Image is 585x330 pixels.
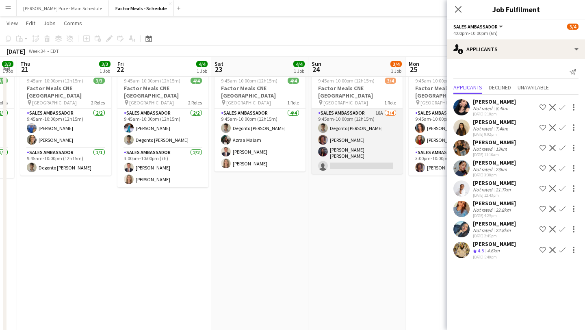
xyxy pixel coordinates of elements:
h3: Factor Meals CNE [GEOGRAPHIC_DATA] [20,85,111,99]
div: 1 Job [197,68,207,74]
span: Edit [26,20,35,27]
span: 4/4 [191,78,202,84]
span: 1 Role [287,100,299,106]
span: Comms [64,20,82,27]
app-card-role: Sales Ambassador2/29:45am-10:00pm (12h15m)[PERSON_NAME][PERSON_NAME] [409,109,500,148]
div: [DATE] 2:45pm [473,233,516,239]
span: 1 Role [384,100,396,106]
app-card-role: Sales Ambassador2/23:00pm-10:00pm (7h)[PERSON_NAME][PERSON_NAME] [117,148,208,187]
div: Not rated [473,207,494,213]
div: 8.4km [494,105,510,111]
div: [PERSON_NAME] [473,220,516,227]
div: 1 Job [100,68,110,74]
div: 22.8km [494,227,512,233]
app-job-card: 9:45am-10:00pm (12h15m)3/3Factor Meals CNE [GEOGRAPHIC_DATA] [GEOGRAPHIC_DATA]2 RolesSales Ambass... [20,73,111,176]
button: Sales Ambassador [453,24,504,30]
span: [GEOGRAPHIC_DATA] [226,100,271,106]
div: 4.6km [485,247,501,254]
div: [DATE] 11:16am [473,152,516,157]
div: [PERSON_NAME] [473,139,516,146]
span: 9:45am-10:00pm (12h15m) [318,78,375,84]
h3: Factor Meals CNE [GEOGRAPHIC_DATA] [214,85,305,99]
div: 1 Job [2,68,13,74]
div: [DATE] [6,47,25,55]
div: [DATE] 5:49pm [473,254,516,260]
span: 25 [407,65,419,74]
span: 2 Roles [91,100,105,106]
span: [GEOGRAPHIC_DATA] [323,100,368,106]
span: Applicants [453,85,482,90]
span: 9:45am-10:00pm (12h15m) [415,78,472,84]
div: [DATE] 5:18pm [473,111,516,117]
a: View [3,18,21,28]
div: [PERSON_NAME] [473,179,516,187]
div: 23km [494,166,509,172]
span: 3/3 [99,61,110,67]
div: [PERSON_NAME] [473,98,516,105]
div: 22.8km [494,207,512,213]
span: Jobs [43,20,56,27]
div: [PERSON_NAME] [473,240,516,247]
div: Not rated [473,105,494,111]
span: 22 [116,65,124,74]
span: Mon [409,60,419,67]
span: Sales Ambassador [453,24,498,30]
div: EDT [50,48,59,54]
span: 21 [19,65,30,74]
span: 24 [310,65,321,74]
span: Sun [312,60,321,67]
a: Comms [61,18,85,28]
span: 9:45am-10:00pm (12h15m) [124,78,180,84]
button: [PERSON_NAME] Pure - Main Schedule [17,0,109,16]
span: 3/4 [390,61,402,67]
button: Factor Meals - Schedule [109,0,174,16]
span: Week 34 [27,48,47,54]
app-job-card: 9:45am-10:00pm (12h15m)4/4Factor Meals CNE [GEOGRAPHIC_DATA] [GEOGRAPHIC_DATA]2 RolesSales Ambass... [117,73,208,187]
a: Jobs [40,18,59,28]
div: Not rated [473,187,494,193]
span: 9:45am-10:00pm (12h15m) [27,78,83,84]
div: [DATE] 12:43pm [473,193,516,198]
div: Not rated [473,126,494,132]
div: [PERSON_NAME] [473,200,516,207]
div: Not rated [473,146,494,152]
app-job-card: 9:45am-10:00pm (12h15m)3/3Factor Meals CNE [GEOGRAPHIC_DATA] [GEOGRAPHIC_DATA]2 RolesSales Ambass... [409,73,500,176]
div: 7.4km [494,126,510,132]
span: 3/4 [567,24,578,30]
span: [GEOGRAPHIC_DATA] [32,100,77,106]
a: Edit [23,18,39,28]
h3: Factor Meals CNE [GEOGRAPHIC_DATA] [409,85,500,99]
div: [PERSON_NAME] [473,118,516,126]
h3: Factor Meals CNE [GEOGRAPHIC_DATA] [117,85,208,99]
h3: Factor Meals CNE [GEOGRAPHIC_DATA] [312,85,403,99]
div: 9:45am-10:00pm (12h15m)4/4Factor Meals CNE [GEOGRAPHIC_DATA] [GEOGRAPHIC_DATA]1 RoleSales Ambassa... [214,73,305,172]
span: 23 [213,65,223,74]
div: 21.7km [494,187,512,193]
h3: Job Fulfilment [447,4,585,15]
app-card-role: Sales Ambassador2/29:45am-10:00pm (12h15m)[PERSON_NAME][PERSON_NAME] [20,109,111,148]
div: 4:00pm-10:00pm (6h) [453,30,578,36]
div: 13km [494,146,509,152]
span: Unavailable [518,85,549,90]
span: 4/4 [196,61,208,67]
app-job-card: 9:45am-10:00pm (12h15m)3/4Factor Meals CNE [GEOGRAPHIC_DATA] [GEOGRAPHIC_DATA]1 RoleSales Ambassa... [312,73,403,174]
span: 4.5 [478,247,484,254]
span: 3/3 [93,78,105,84]
div: Not rated [473,227,494,233]
div: Applicants [447,39,585,59]
div: [DATE] 3:38pm [473,172,516,178]
div: 1 Job [294,68,304,74]
span: [GEOGRAPHIC_DATA] [420,100,465,106]
span: 3/3 [2,61,13,67]
app-card-role: Sales Ambassador1/13:00pm-10:00pm (7h)[PERSON_NAME] [409,148,500,176]
span: Sat [214,60,223,67]
span: 2 Roles [188,100,202,106]
span: [GEOGRAPHIC_DATA] [129,100,174,106]
app-card-role: Sales Ambassador1/19:45am-10:00pm (12h15m)Degonto [PERSON_NAME] [20,148,111,176]
span: 9:45am-10:00pm (12h15m) [221,78,277,84]
span: 4/4 [288,78,299,84]
app-card-role: Sales Ambassador4/49:45am-10:00pm (12h15m)Degonto [PERSON_NAME]Azraa Malam[PERSON_NAME][PERSON_NAME] [214,109,305,172]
